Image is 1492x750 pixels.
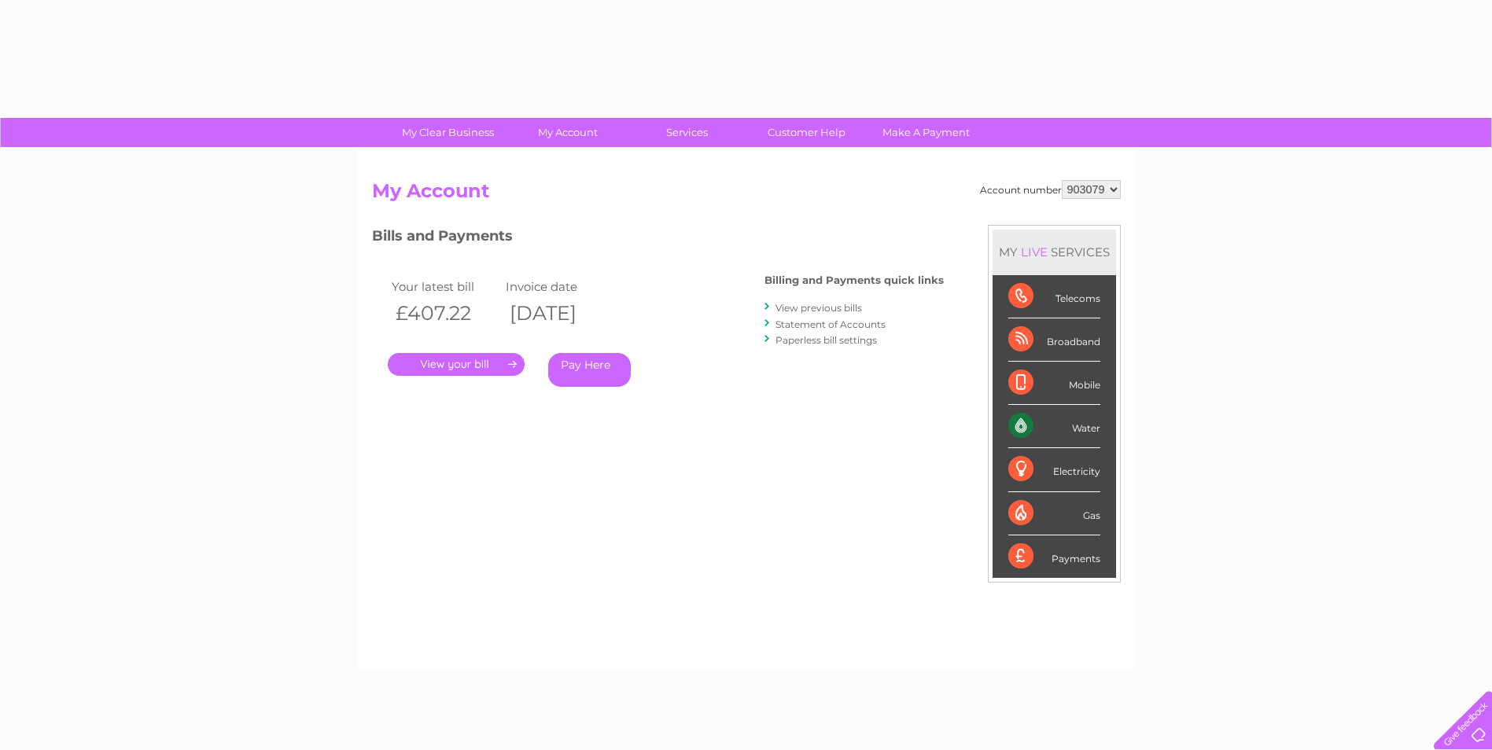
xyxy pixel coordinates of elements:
[980,180,1121,199] div: Account number
[775,302,862,314] a: View previous bills
[775,334,877,346] a: Paperless bill settings
[388,297,502,329] th: £407.22
[388,276,502,297] td: Your latest bill
[1018,244,1051,259] div: LIVE
[372,180,1121,210] h2: My Account
[503,118,632,147] a: My Account
[1008,535,1100,578] div: Payments
[861,118,991,147] a: Make A Payment
[372,225,944,252] h3: Bills and Payments
[1008,362,1100,405] div: Mobile
[742,118,871,147] a: Customer Help
[1008,405,1100,448] div: Water
[1008,275,1100,318] div: Telecoms
[764,274,944,286] h4: Billing and Payments quick links
[502,276,616,297] td: Invoice date
[383,118,513,147] a: My Clear Business
[622,118,752,147] a: Services
[775,318,886,330] a: Statement of Accounts
[1008,318,1100,362] div: Broadband
[502,297,616,329] th: [DATE]
[388,353,525,376] a: .
[548,353,631,387] a: Pay Here
[993,230,1116,274] div: MY SERVICES
[1008,492,1100,535] div: Gas
[1008,448,1100,491] div: Electricity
